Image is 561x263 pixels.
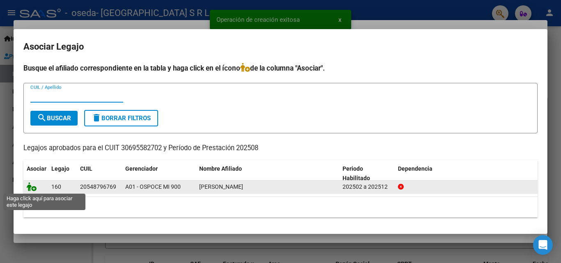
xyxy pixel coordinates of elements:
[92,114,151,122] span: Borrar Filtros
[23,160,48,187] datatable-header-cell: Asociar
[122,160,196,187] datatable-header-cell: Gerenciador
[84,110,158,126] button: Borrar Filtros
[27,165,46,172] span: Asociar
[48,160,77,187] datatable-header-cell: Legajo
[23,39,538,55] h2: Asociar Legajo
[80,182,116,192] div: 20548796769
[51,183,61,190] span: 160
[77,160,122,187] datatable-header-cell: CUIL
[533,235,553,255] div: Open Intercom Messenger
[125,165,158,172] span: Gerenciador
[92,113,101,123] mat-icon: delete
[80,165,92,172] span: CUIL
[23,63,538,73] h4: Busque el afiliado correspondiente en la tabla y haga click en el ícono de la columna "Asociar".
[37,113,47,123] mat-icon: search
[343,165,370,181] span: Periodo Habilitado
[395,160,538,187] datatable-header-cell: Dependencia
[196,160,339,187] datatable-header-cell: Nombre Afiliado
[339,160,395,187] datatable-header-cell: Periodo Habilitado
[37,114,71,122] span: Buscar
[199,165,242,172] span: Nombre Afiliado
[343,182,391,192] div: 202502 a 202512
[23,197,538,217] div: 1 registros
[30,111,78,126] button: Buscar
[125,183,181,190] span: A01 - OSPOCE MI 900
[398,165,432,172] span: Dependencia
[199,183,243,190] span: ANDREONI THIAGO
[23,143,538,153] p: Legajos aprobados para el CUIT 30695582702 y Período de Prestación 202508
[51,165,69,172] span: Legajo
